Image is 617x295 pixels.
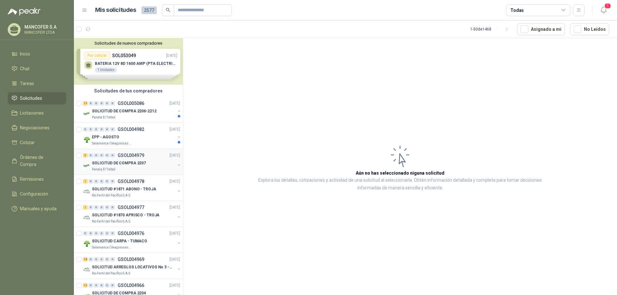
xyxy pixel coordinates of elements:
[105,257,110,262] div: 0
[83,266,91,273] img: Company Logo
[169,204,180,211] p: [DATE]
[118,127,144,132] p: GSOL004982
[470,24,512,34] div: 1 - 50 de 1468
[20,65,30,72] span: Chat
[83,101,88,106] div: 12
[99,101,104,106] div: 0
[20,176,44,183] span: Remisiones
[92,186,156,192] p: SOLICITUD #1871 ABONO - TROJA
[141,6,157,14] span: 2577
[83,188,91,195] img: Company Logo
[74,38,183,85] div: Solicitudes de nuevos compradoresPor cotizarSOL053049[DATE] BATERIA 12V 8D 1600 AMP (PTA ELECTRIC...
[83,136,91,143] img: Company Logo
[95,5,136,15] h1: Mis solicitudes
[118,283,144,288] p: GSOL004966
[92,141,132,146] p: Salamanca Oleaginosas SAS
[20,124,49,131] span: Negociaciones
[99,231,104,236] div: 0
[83,126,182,146] a: 0 0 0 0 0 0 GSOL004982[DATE] Company LogoEPP - AGOSTOSalamanca Oleaginosas SAS
[92,160,146,166] p: SOLICITUD DE COMPRA 2207
[94,231,99,236] div: 0
[88,101,93,106] div: 0
[88,179,93,184] div: 0
[118,153,144,158] p: GSOL004979
[94,153,99,158] div: 0
[99,257,104,262] div: 0
[83,179,88,184] div: 1
[118,231,144,236] p: GSOL004976
[88,231,93,236] div: 0
[8,63,66,75] a: Chat
[20,205,57,212] span: Manuales y ayuda
[83,152,182,172] a: 5 0 0 0 0 0 GSOL004979[DATE] Company LogoSOLICITUD DE COMPRA 2207Panela El Trébol
[88,257,93,262] div: 0
[105,127,110,132] div: 0
[247,177,553,192] p: Explora los detalles, cotizaciones y actividad de una solicitud al seleccionarla. Obtén informaci...
[92,134,119,140] p: EPP - AGOSTO
[94,101,99,106] div: 0
[92,219,131,224] p: Rio Fertil del Pacífico S.A.S.
[517,23,565,35] button: Asignado a mi
[8,48,66,60] a: Inicio
[169,282,180,289] p: [DATE]
[20,139,35,146] span: Cotizar
[110,127,115,132] div: 0
[83,162,91,169] img: Company Logo
[110,153,115,158] div: 0
[118,205,144,210] p: GSOL004977
[94,257,99,262] div: 0
[166,8,170,12] span: search
[118,179,144,184] p: GSOL004978
[88,205,93,210] div: 0
[88,127,93,132] div: 0
[8,107,66,119] a: Licitaciones
[510,7,524,14] div: Todas
[83,205,88,210] div: 1
[92,167,115,172] p: Panela El Trébol
[8,77,66,90] a: Tareas
[8,92,66,104] a: Solicitudes
[8,122,66,134] a: Negociaciones
[83,231,88,236] div: 0
[105,231,110,236] div: 0
[88,283,93,288] div: 0
[94,179,99,184] div: 0
[20,154,60,168] span: Órdenes de Compra
[92,212,159,218] p: SOLICITUD #1870 APRISCO - TROJA
[8,136,66,149] a: Cotizar
[99,179,104,184] div: 0
[83,178,182,198] a: 1 0 0 0 0 0 GSOL004978[DATE] Company LogoSOLICITUD #1871 ABONO - TROJARio Fertil del Pacífico S.A.S.
[92,193,131,198] p: Rio Fertil del Pacífico S.A.S.
[604,3,611,9] span: 1
[83,257,88,262] div: 18
[169,256,180,263] p: [DATE]
[598,4,609,16] button: 1
[169,178,180,185] p: [DATE]
[92,115,115,120] p: Panela El Trébol
[99,153,104,158] div: 0
[110,257,115,262] div: 0
[570,23,609,35] button: No Leídos
[110,101,115,106] div: 0
[118,257,144,262] p: GSOL004969
[74,85,183,97] div: Solicitudes de tus compradores
[8,151,66,170] a: Órdenes de Compra
[94,283,99,288] div: 0
[110,205,115,210] div: 0
[20,80,34,87] span: Tareas
[105,179,110,184] div: 0
[169,230,180,237] p: [DATE]
[88,153,93,158] div: 0
[8,8,40,15] img: Logo peakr
[24,25,65,29] p: MANCOFER S.A
[83,100,182,120] a: 12 0 0 0 0 0 GSOL005086[DATE] Company LogoSOLICITUD DE COMPRA 2206-2212Panela El Trébol
[92,264,172,270] p: SOLICITUD ARREGLOS LOCATIVOS No 3 - PICHINDE
[169,100,180,107] p: [DATE]
[83,110,91,117] img: Company Logo
[8,203,66,215] a: Manuales y ayuda
[20,190,48,197] span: Configuración
[105,153,110,158] div: 0
[83,240,91,247] img: Company Logo
[105,205,110,210] div: 0
[20,95,42,102] span: Solicitudes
